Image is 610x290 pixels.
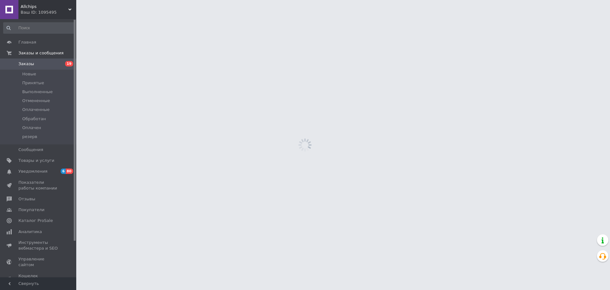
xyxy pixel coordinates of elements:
[18,180,59,191] span: Показатели работы компании
[22,98,50,104] span: Отмененные
[18,196,35,202] span: Отзывы
[21,4,68,10] span: Allchips
[18,240,59,251] span: Инструменты вебмастера и SEO
[22,89,53,95] span: Выполненные
[22,134,37,140] span: резерв
[18,61,34,67] span: Заказы
[22,116,46,122] span: Обработан
[18,147,43,153] span: Сообщения
[18,39,36,45] span: Главная
[18,50,64,56] span: Заказы и сообщения
[65,61,73,66] span: 19
[3,22,75,34] input: Поиск
[18,256,59,268] span: Управление сайтом
[18,218,53,224] span: Каталог ProSale
[22,80,44,86] span: Принятые
[18,207,44,213] span: Покупатели
[18,169,47,174] span: Уведомления
[66,169,73,174] span: 80
[18,229,42,235] span: Аналитика
[22,107,50,113] span: Оплаченные
[18,273,59,285] span: Кошелек компании
[22,71,36,77] span: Новые
[61,169,66,174] span: 6
[18,158,54,163] span: Товары и услуги
[21,10,76,15] div: Ваш ID: 1095495
[22,125,41,131] span: Оплачен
